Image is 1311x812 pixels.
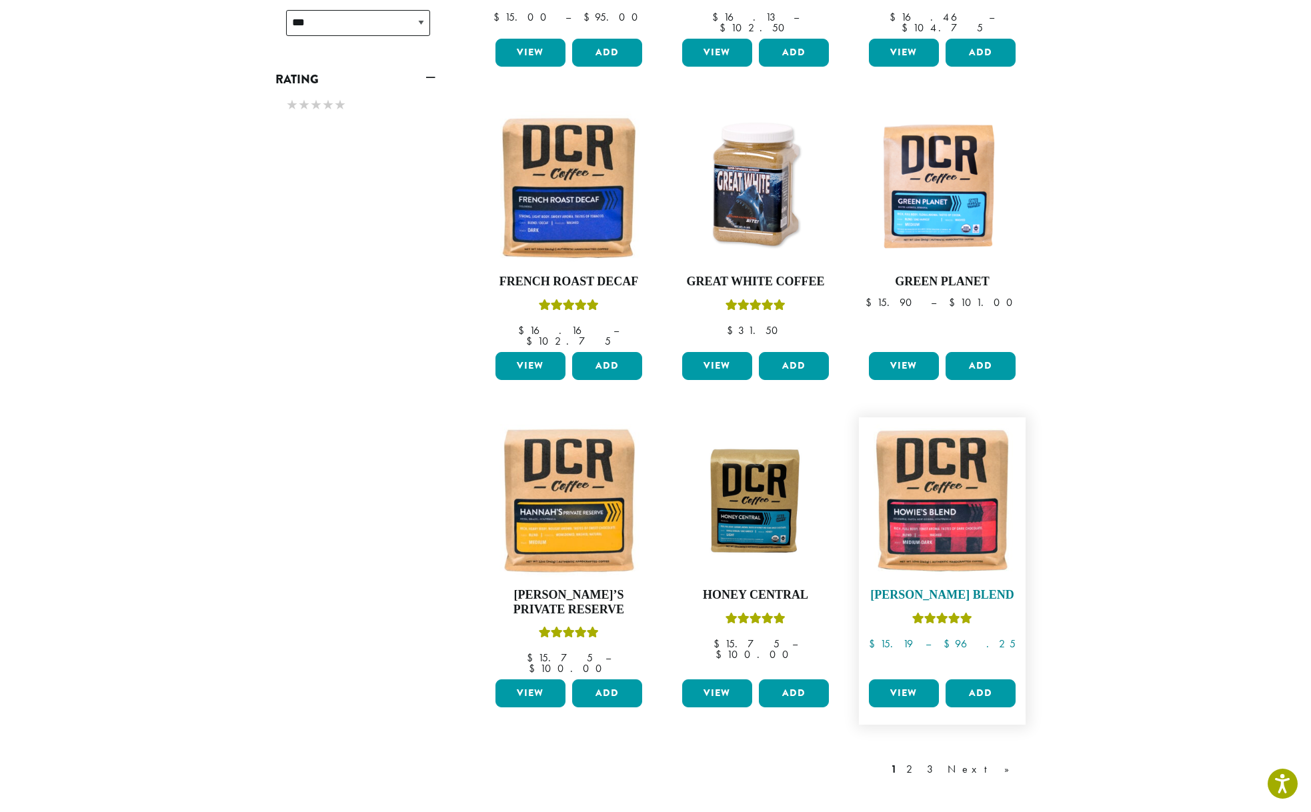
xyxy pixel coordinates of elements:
[529,661,608,675] bdi: 100.00
[945,761,1022,777] a: Next »
[529,661,540,675] span: $
[679,111,832,347] a: Great White CoffeeRated 5.00 out of 5 $31.50
[275,91,435,121] div: Rating
[904,761,920,777] a: 2
[869,637,913,651] bdi: 15.19
[492,588,645,617] h4: [PERSON_NAME]’s Private Reserve
[712,10,781,24] bdi: 16.13
[902,21,983,35] bdi: 104.75
[298,95,310,115] span: ★
[866,295,918,309] bdi: 15.90
[682,679,752,707] a: View
[682,352,752,380] a: View
[944,637,955,651] span: $
[866,424,1019,577] img: Howies-Blend-12oz-300x300.jpg
[286,95,298,115] span: ★
[727,323,784,337] bdi: 31.50
[495,39,565,67] a: View
[583,10,644,24] bdi: 95.00
[679,111,832,264] img: Great-White-Coffee.png
[572,352,642,380] button: Add
[794,10,799,24] span: –
[495,352,565,380] a: View
[726,297,786,317] div: Rated 5.00 out of 5
[518,323,529,337] span: $
[720,21,791,35] bdi: 102.50
[888,761,900,777] a: 1
[492,424,645,577] img: Hannahs-Private-Reserve-12oz-300x300.jpg
[924,761,941,777] a: 3
[334,95,346,115] span: ★
[712,10,724,24] span: $
[926,637,931,651] span: –
[539,297,599,317] div: Rated 5.00 out of 5
[869,637,880,651] span: $
[759,39,829,67] button: Add
[583,10,595,24] span: $
[759,352,829,380] button: Add
[869,39,939,67] a: View
[866,588,1019,603] h4: [PERSON_NAME] Blend
[890,10,901,24] span: $
[493,10,553,24] bdi: 15.00
[869,352,939,380] a: View
[565,10,571,24] span: –
[526,334,611,348] bdi: 102.75
[912,611,972,631] div: Rated 4.67 out of 5
[322,95,334,115] span: ★
[946,679,1016,707] button: Add
[946,352,1016,380] button: Add
[759,679,829,707] button: Add
[492,275,645,289] h4: French Roast Decaf
[679,424,832,674] a: Honey CentralRated 5.00 out of 5
[716,647,727,661] span: $
[944,637,1016,651] bdi: 96.25
[518,323,601,337] bdi: 16.16
[890,10,976,24] bdi: 16.46
[682,39,752,67] a: View
[605,651,611,665] span: –
[495,679,565,707] a: View
[679,443,832,558] img: Honey-Central-stock-image-fix-1200-x-900.png
[931,295,936,309] span: –
[679,275,832,289] h4: Great White Coffee
[572,39,642,67] button: Add
[726,611,786,631] div: Rated 5.00 out of 5
[492,111,645,347] a: French Roast DecafRated 5.00 out of 5
[539,625,599,645] div: Rated 5.00 out of 5
[792,637,798,651] span: –
[866,295,877,309] span: $
[527,651,593,665] bdi: 15.75
[492,424,645,674] a: [PERSON_NAME]’s Private ReserveRated 5.00 out of 5
[716,647,795,661] bdi: 100.00
[714,637,780,651] bdi: 15.75
[720,21,731,35] span: $
[714,637,725,651] span: $
[275,68,435,91] a: Rating
[493,10,505,24] span: $
[727,323,738,337] span: $
[949,295,960,309] span: $
[310,95,322,115] span: ★
[613,323,619,337] span: –
[946,39,1016,67] button: Add
[869,679,939,707] a: View
[902,21,913,35] span: $
[866,275,1019,289] h4: Green Planet
[866,424,1019,674] a: [PERSON_NAME] BlendRated 4.67 out of 5
[866,111,1019,264] img: DCR-Green-Planet-Coffee-Bag-300x300.png
[949,295,1019,309] bdi: 101.00
[989,10,994,24] span: –
[527,651,538,665] span: $
[526,334,537,348] span: $
[572,679,642,707] button: Add
[679,588,832,603] h4: Honey Central
[492,111,645,264] img: French-Roast-Decaf-12oz-300x300.jpg
[866,111,1019,347] a: Green Planet
[275,5,435,52] div: Process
